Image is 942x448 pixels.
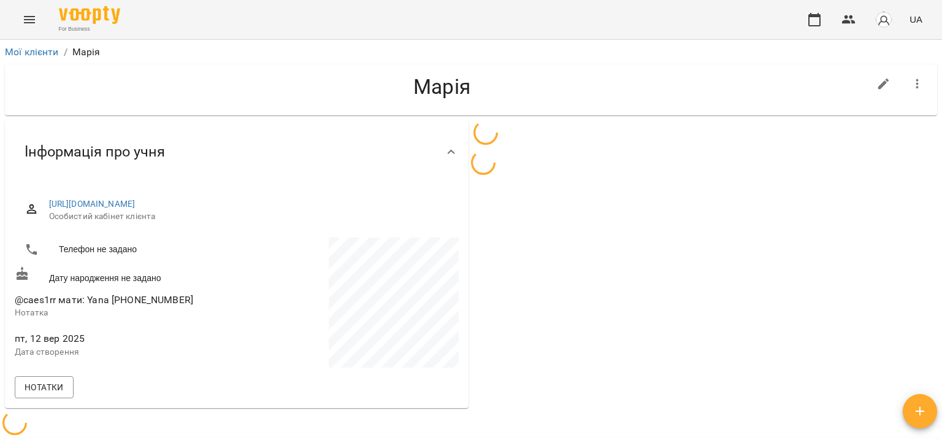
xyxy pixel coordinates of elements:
[49,210,449,223] span: Особистий кабінет клієнта
[15,331,234,346] span: пт, 12 вер 2025
[64,45,67,60] li: /
[49,199,136,209] a: [URL][DOMAIN_NAME]
[5,45,937,60] nav: breadcrumb
[15,294,193,306] span: @caes1rr мати: Yana [PHONE_NUMBER]
[15,74,869,99] h4: Марія
[15,307,234,319] p: Нотатка
[15,5,44,34] button: Menu
[12,264,237,287] div: Дату народження не задано
[5,46,59,58] a: Мої клієнти
[5,120,469,183] div: Інформація про учня
[25,380,64,395] span: Нотатки
[15,238,234,262] li: Телефон не задано
[59,25,120,33] span: For Business
[875,11,892,28] img: avatar_s.png
[15,376,74,398] button: Нотатки
[25,142,165,161] span: Інформація про учня
[905,8,927,31] button: UA
[15,346,234,358] p: Дата створення
[72,45,101,60] p: Марія
[59,6,120,24] img: Voopty Logo
[909,13,922,26] span: UA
